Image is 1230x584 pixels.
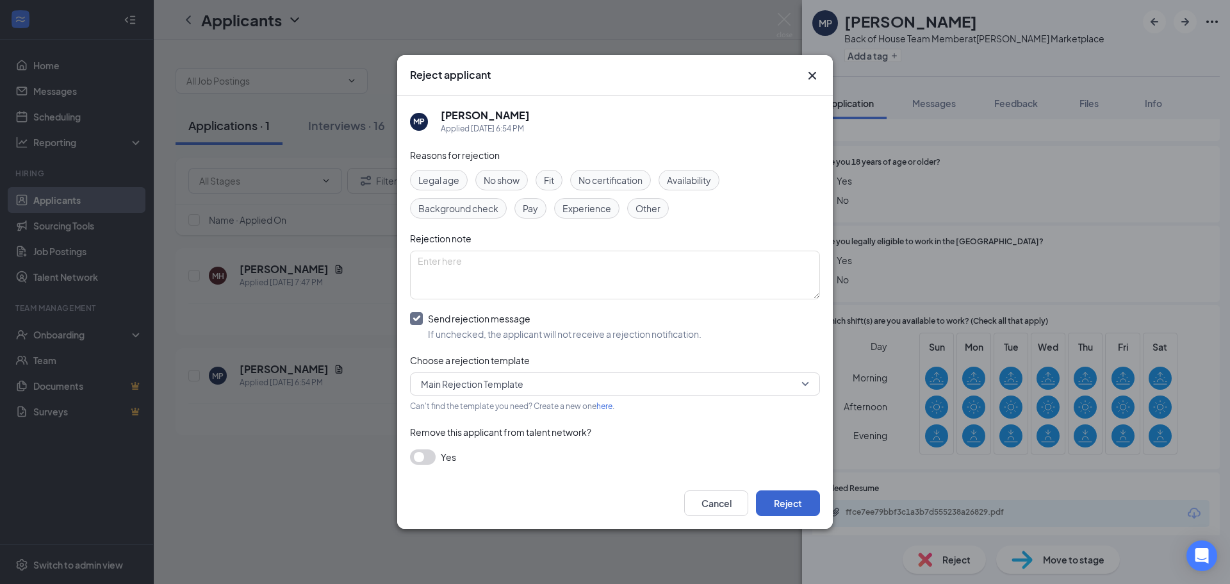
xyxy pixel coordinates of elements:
button: Reject [756,490,820,516]
span: Reasons for rejection [410,149,500,161]
h5: [PERSON_NAME] [441,108,530,122]
button: Close [805,68,820,83]
span: Experience [562,201,611,215]
span: No show [484,173,520,187]
span: Other [635,201,660,215]
span: Legal age [418,173,459,187]
span: Can't find the template you need? Create a new one . [410,401,614,411]
button: Cancel [684,490,748,516]
div: Open Intercom Messenger [1186,540,1217,571]
span: Yes [441,449,456,465]
span: Remove this applicant from talent network? [410,426,591,438]
div: Applied [DATE] 6:54 PM [441,122,530,135]
span: Availability [667,173,711,187]
span: No certification [578,173,643,187]
span: Main Rejection Template [421,374,523,394]
span: Rejection note [410,233,471,244]
span: Choose a rejection template [410,355,530,366]
h3: Reject applicant [410,68,491,82]
span: Background check [418,201,498,215]
span: Pay [523,201,538,215]
span: Fit [544,173,554,187]
div: MP [413,116,425,127]
svg: Cross [805,68,820,83]
a: here [596,401,612,411]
